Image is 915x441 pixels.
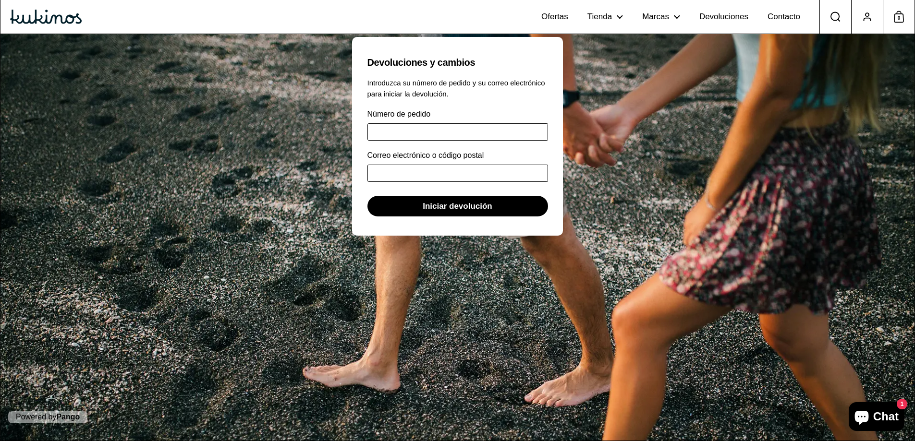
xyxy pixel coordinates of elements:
[367,150,484,162] label: Correo electrónico o código postal
[642,12,669,22] span: Marcas
[587,12,612,22] span: Tienda
[367,56,548,69] h1: Devoluciones y cambios
[541,12,568,22] span: Ofertas
[367,78,548,99] p: Introduzca su número de pedido y su correo electrónico para iniciar la devolución.
[633,3,690,30] a: Marcas
[846,402,907,433] inbox-online-store-chat: Chat de la tienda online Shopify
[690,3,758,30] a: Devoluciones
[423,196,492,216] span: Iniciar devolución
[758,3,810,30] a: Contacto
[367,196,548,216] button: Iniciar devolución
[367,108,431,120] label: Número de pedido
[57,413,80,421] a: Pango
[532,3,578,30] a: Ofertas
[699,12,748,22] span: Devoluciones
[894,12,904,24] span: 0
[578,3,633,30] a: Tienda
[768,12,800,22] span: Contacto
[8,411,87,423] p: Powered by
